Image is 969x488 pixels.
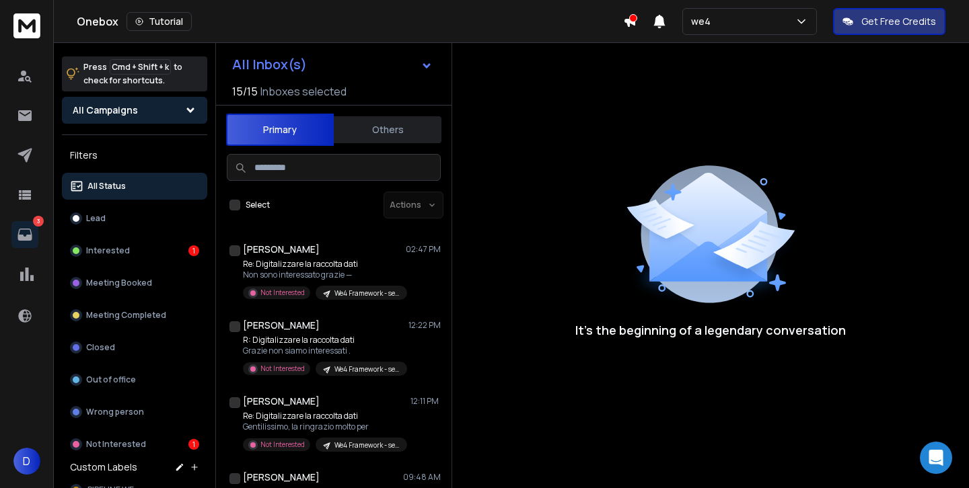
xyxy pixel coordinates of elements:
[243,243,320,256] h1: [PERSON_NAME]
[77,12,623,31] div: Onebox
[334,288,399,298] p: We4 Framework - settembre
[246,200,270,210] label: Select
[260,83,347,99] h3: Inboxes selected
[243,411,404,421] p: Re: Digitalizzare la raccolta dati
[243,395,320,408] h1: [PERSON_NAME]
[232,83,258,99] span: 15 / 15
[232,58,307,71] h1: All Inbox(s)
[226,114,334,146] button: Primary
[86,213,106,224] p: Lead
[73,104,138,117] h1: All Campaigns
[403,472,441,483] p: 09:48 AM
[86,245,130,256] p: Interested
[260,440,305,450] p: Not Interested
[62,205,207,232] button: Lead
[62,366,207,393] button: Out of office
[70,460,137,474] h3: Custom Labels
[86,342,115,353] p: Closed
[575,321,846,339] p: It’s the beginning of a legendary conversation
[62,270,207,296] button: Meeting Booked
[243,335,404,345] p: R: Digitalizzare la raccolta dati
[62,399,207,425] button: Wrong person
[406,244,441,255] p: 02:47 PM
[86,278,152,288] p: Meeting Booked
[86,310,166,321] p: Meeting Completed
[221,51,443,78] button: All Inbox(s)
[334,364,399,374] p: We4 Framework - settembre
[62,237,207,264] button: Interested1
[13,448,40,475] button: D
[334,115,441,145] button: Others
[33,216,44,227] p: 3
[62,334,207,361] button: Closed
[243,345,404,356] p: Grazie non siamo interessati .
[62,302,207,329] button: Meeting Completed
[334,440,399,450] p: We4 Framework - settembre
[691,15,716,28] p: we4
[87,181,126,192] p: All Status
[62,146,207,165] h3: Filters
[920,442,952,474] div: Open Intercom Messenger
[243,259,404,270] p: Re: Digitalizzare la raccolta dati
[188,245,199,256] div: 1
[260,288,305,298] p: Not Interested
[243,319,320,332] h1: [PERSON_NAME]
[127,12,192,31] button: Tutorial
[243,270,404,280] p: Non sono interessato grazie —
[861,15,936,28] p: Get Free Credits
[83,60,182,87] p: Press to check for shortcuts.
[62,173,207,200] button: All Status
[11,221,38,248] a: 3
[260,364,305,374] p: Not Interested
[62,431,207,458] button: Not Interested1
[86,374,136,385] p: Out of office
[62,97,207,124] button: All Campaigns
[110,59,171,75] span: Cmd + Shift + k
[86,439,146,450] p: Not Interested
[243,471,320,484] h1: [PERSON_NAME]
[410,396,441,407] p: 12:11 PM
[408,320,441,331] p: 12:22 PM
[86,407,144,417] p: Wrong person
[188,439,199,450] div: 1
[833,8,945,35] button: Get Free Credits
[243,421,404,432] p: Gentilissimo, la ringrazio molto per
